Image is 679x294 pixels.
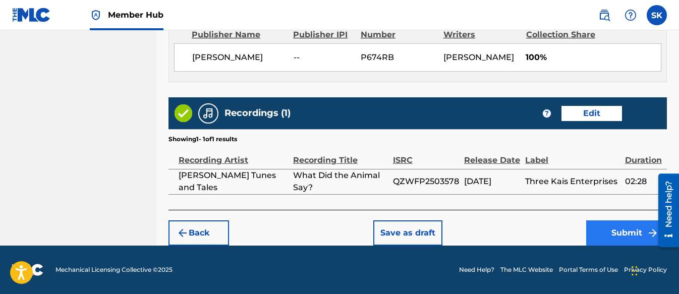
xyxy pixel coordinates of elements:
a: Need Help? [459,265,494,274]
img: Recordings [202,107,214,120]
div: Release Date [464,144,520,166]
button: Edit [561,106,622,121]
span: P674RB [361,51,436,64]
div: Duration [625,144,662,166]
img: help [625,9,637,21]
img: Valid [175,104,192,122]
span: ? [543,109,551,117]
p: Showing 1 - 1 of 1 results [168,135,237,144]
img: 7ee5dd4eb1f8a8e3ef2f.svg [177,227,189,239]
img: MLC Logo [12,8,51,22]
a: Portal Terms of Use [559,265,618,274]
div: Publisher Name [192,29,286,41]
span: 100% [526,51,661,64]
span: What Did the Animal Say? [293,169,388,194]
span: [PERSON_NAME] [443,52,514,62]
h5: Recordings (1) [224,107,291,119]
div: User Menu [647,5,667,25]
div: Publisher IPI [293,29,353,41]
img: search [598,9,610,21]
button: Back [168,220,229,246]
span: Mechanical Licensing Collective © 2025 [55,265,173,274]
button: Save as draft [373,220,442,246]
span: Three Kais Enterprises [525,175,620,188]
span: 02:28 [625,175,662,188]
div: Label [525,144,620,166]
div: ISRC [393,144,459,166]
div: Drag [632,256,638,286]
span: [DATE] [464,175,520,188]
span: [PERSON_NAME] Tunes and Tales [179,169,288,194]
a: Public Search [594,5,614,25]
div: Recording Title [293,144,388,166]
iframe: Chat Widget [629,246,679,294]
span: [PERSON_NAME] [192,51,286,64]
img: f7272a7cc735f4ea7f67.svg [647,227,659,239]
span: Member Hub [108,9,163,21]
div: Help [620,5,641,25]
span: -- [294,51,353,64]
img: logo [12,264,43,276]
span: QZWFP2503578 [393,175,459,188]
iframe: Resource Center [651,170,679,251]
a: Privacy Policy [624,265,667,274]
img: Top Rightsholder [90,9,102,21]
div: Collection Share [526,29,597,41]
div: Recording Artist [179,144,288,166]
button: Submit [586,220,667,246]
a: The MLC Website [500,265,553,274]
